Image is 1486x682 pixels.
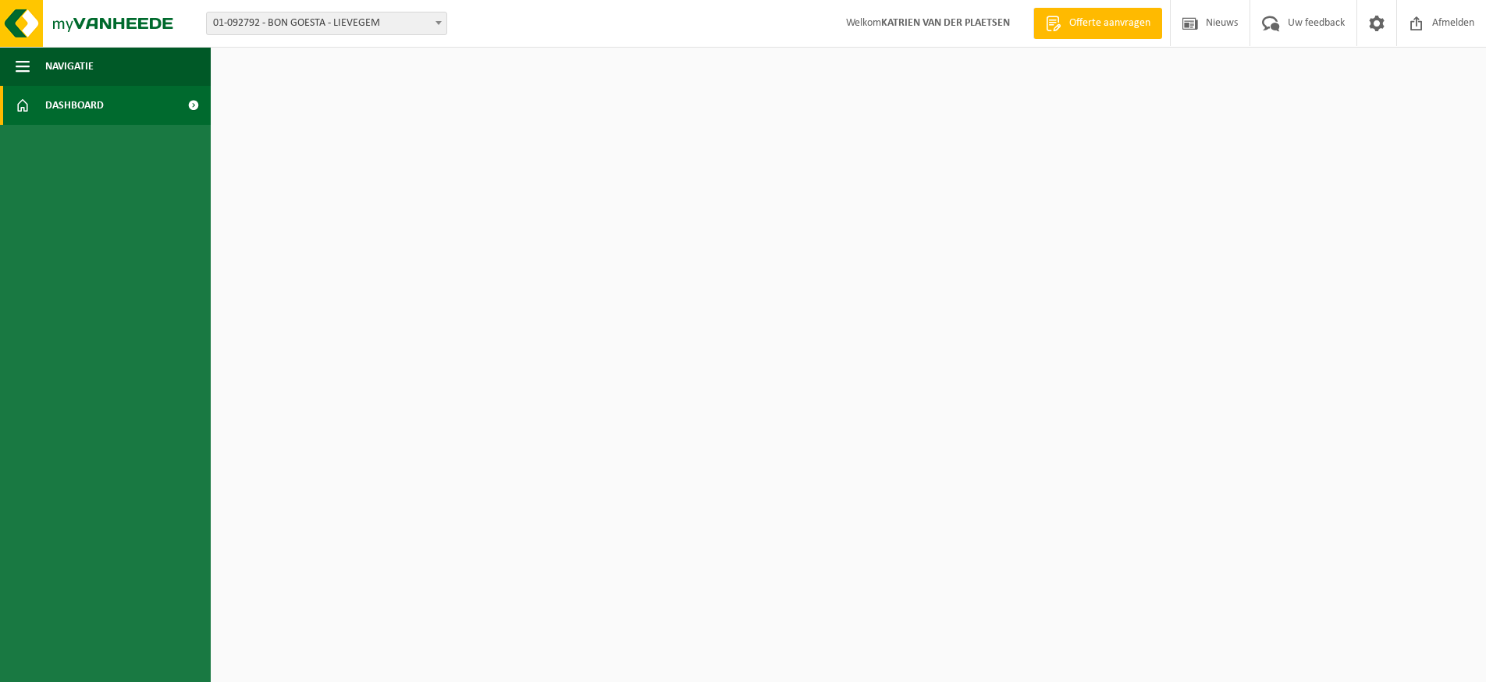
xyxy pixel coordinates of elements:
span: 01-092792 - BON GOESTA - LIEVEGEM [207,12,446,34]
span: 01-092792 - BON GOESTA - LIEVEGEM [206,12,447,35]
span: Dashboard [45,86,104,125]
strong: KATRIEN VAN DER PLAETSEN [881,17,1010,29]
a: Offerte aanvragen [1033,8,1162,39]
span: Offerte aanvragen [1065,16,1154,31]
span: Navigatie [45,47,94,86]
